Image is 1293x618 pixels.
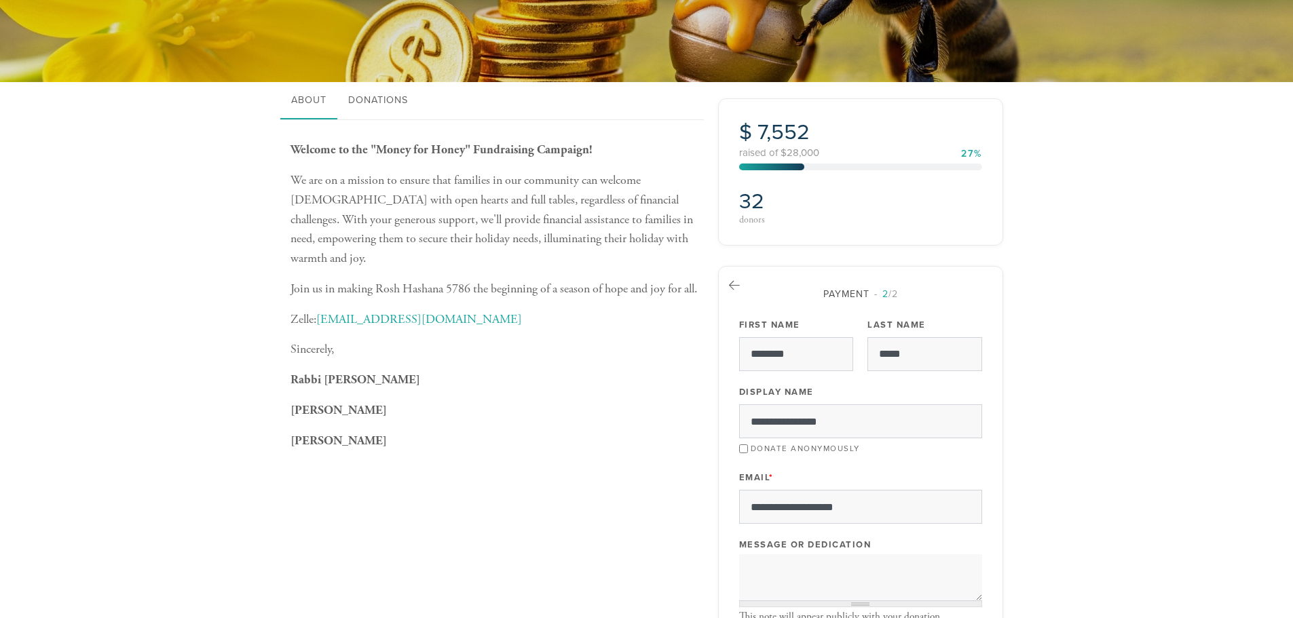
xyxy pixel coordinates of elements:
[961,149,982,159] div: 27%
[769,472,774,483] span: This field is required.
[291,171,698,269] p: We are on a mission to ensure that families in our community can welcome [DEMOGRAPHIC_DATA] with ...
[739,215,857,225] div: donors
[739,539,872,551] label: Message or dedication
[291,142,593,157] b: Welcome to the "Money for Honey" Fundraising Campaign!
[751,444,860,453] label: Donate Anonymously
[882,288,888,300] span: 2
[291,340,698,360] p: Sincerely,
[291,402,387,418] b: [PERSON_NAME]
[291,279,698,299] p: Join us in making Rosh Hashana 5786 the beginning of a season of hope and joy for all.
[316,311,522,327] a: [EMAIL_ADDRESS][DOMAIN_NAME]
[739,119,752,145] span: $
[291,433,387,448] b: [PERSON_NAME]
[291,310,698,330] p: Zelle:
[757,119,810,145] span: 7,552
[874,288,898,300] span: /2
[739,148,982,158] div: raised of $28,000
[739,189,857,214] h2: 32
[280,82,337,120] a: About
[739,386,814,398] label: Display Name
[291,372,420,387] b: Rabbi [PERSON_NAME]
[739,287,982,301] div: Payment
[867,319,926,331] label: Last Name
[739,319,800,331] label: First Name
[337,82,419,120] a: Donations
[739,471,774,484] label: Email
